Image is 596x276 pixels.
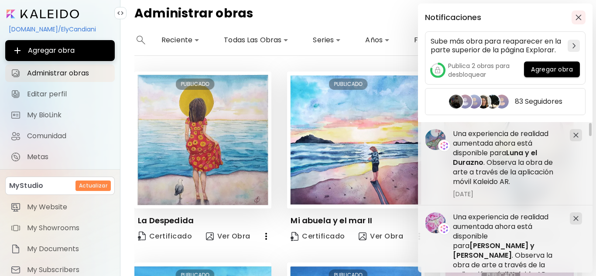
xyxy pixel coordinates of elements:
[425,13,481,22] h5: Notificaciones
[531,65,573,74] span: Agregar obra
[448,61,524,79] h5: Publica 2 obras para desbloquear
[524,61,580,77] button: Agregar obra
[431,37,564,55] h5: Sube más obra para reaparecer en la parte superior de la página Explorar.
[453,241,534,260] span: [PERSON_NAME] y [PERSON_NAME]
[453,148,537,167] span: Luna y el Durazno
[453,190,563,198] span: [DATE]
[515,97,562,106] h5: 83 Seguidores
[572,10,586,24] button: closeButton
[575,14,582,20] img: closeButton
[453,129,563,187] h5: Una experiencia de realidad aumentada ahora está disponible para . Observa la obra de arte a trav...
[524,61,580,79] a: Agregar obra
[572,43,575,48] img: chevron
